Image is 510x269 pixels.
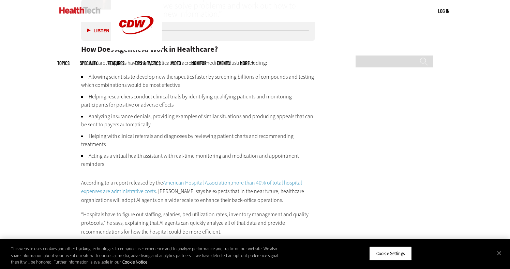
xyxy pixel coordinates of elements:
li: Analyzing insurance denials, providing examples of similar situations and producing appeals that ... [81,112,315,129]
span: Topics [57,61,70,66]
li: Helping researchers conduct clinical trials by identifying qualifying patients and monitoring par... [81,93,315,109]
button: Cookie Settings [369,246,412,260]
a: MonITor [191,61,207,66]
a: American Hospital Association [163,179,230,186]
span: Specialty [80,61,97,66]
a: Tips & Tactics [135,61,161,66]
button: Close [492,246,507,260]
p: “Hospitals have to figure out staffing, salaries, bed utilization rates, inventory management and... [81,210,315,236]
p: According to a report released by the , . [PERSON_NAME] says he expects that in the near future, ... [81,178,315,205]
li: Helping with clinical referrals and diagnoses by reviewing patient charts and recommending treatm... [81,132,315,148]
div: This website uses cookies and other tracking technologies to enhance user experience and to analy... [11,246,281,266]
div: User menu [438,7,449,15]
a: Events [217,61,230,66]
li: Acting as a virtual health assistant with real-time monitoring and medication and appointment rem... [81,152,315,168]
img: Home [59,7,101,14]
a: CDW [111,45,162,52]
a: Features [108,61,124,66]
a: More information about your privacy [122,259,147,265]
a: Video [171,61,181,66]
span: More [240,61,254,66]
li: Allowing scientists to develop new therapeutics faster by screening billions of compounds and tes... [81,73,315,89]
a: Log in [438,8,449,14]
